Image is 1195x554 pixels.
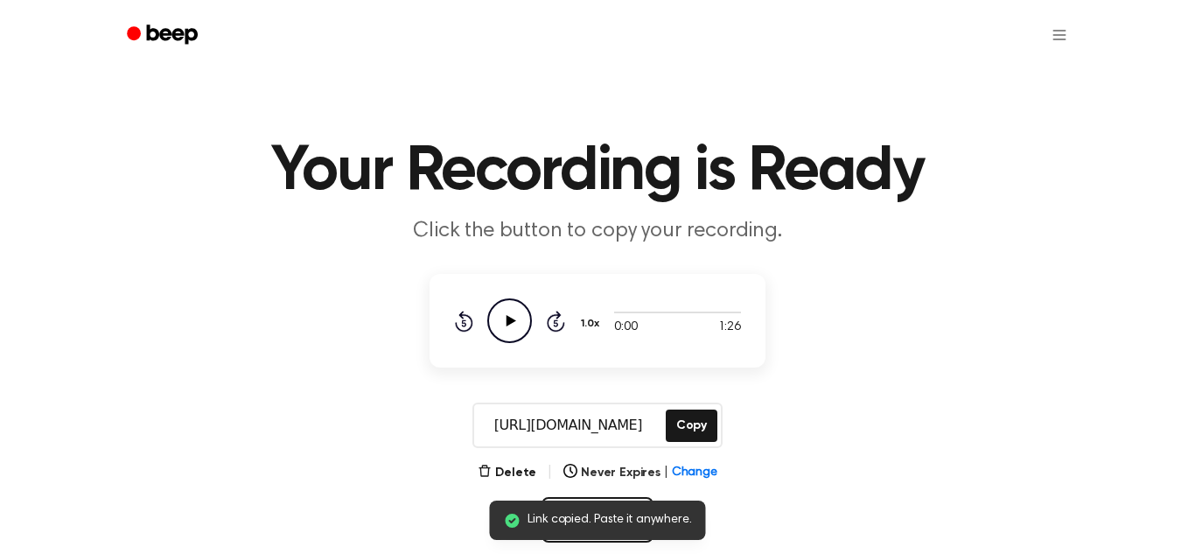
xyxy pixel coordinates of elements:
[666,410,717,442] button: Copy
[150,140,1045,203] h1: Your Recording is Ready
[1038,14,1080,56] button: Open menu
[664,464,668,482] span: |
[718,319,741,337] span: 1:26
[115,18,213,53] a: Beep
[262,217,933,246] p: Click the button to copy your recording.
[528,511,691,529] span: Link copied. Paste it anywhere.
[579,309,605,339] button: 1.0x
[542,497,653,543] button: Record
[672,464,717,482] span: Change
[563,464,717,482] button: Never Expires|Change
[547,462,553,483] span: |
[614,319,637,337] span: 0:00
[478,464,536,482] button: Delete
